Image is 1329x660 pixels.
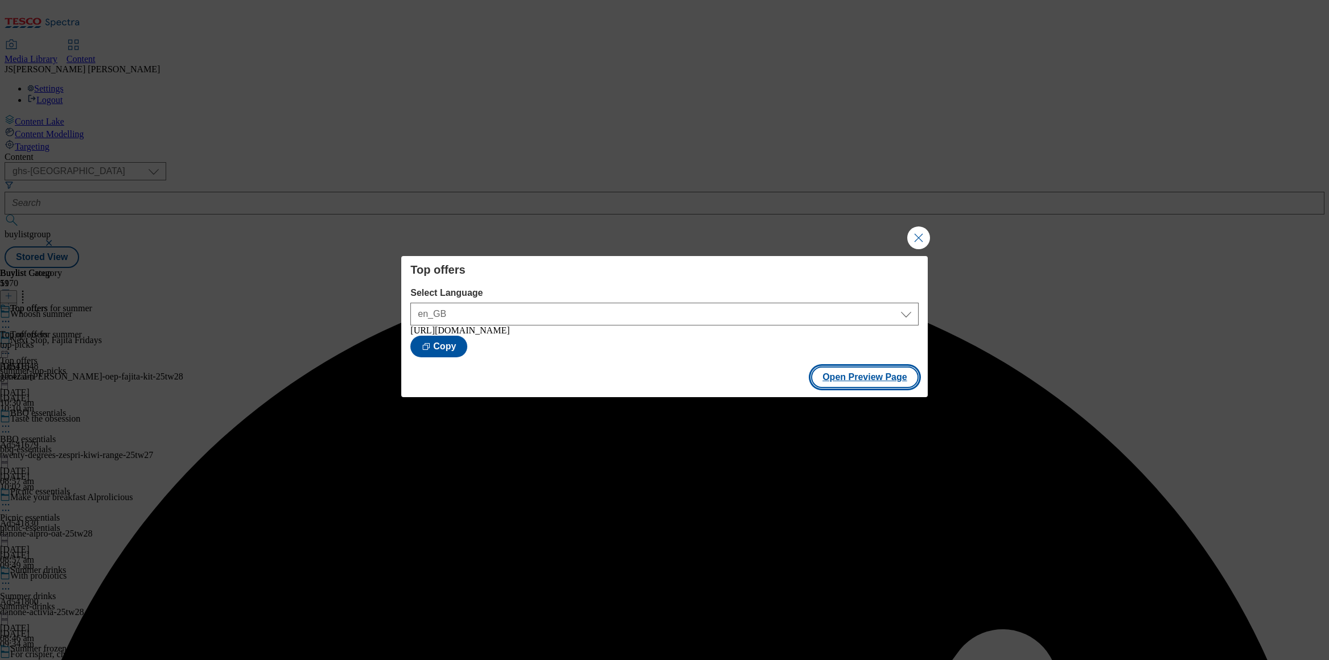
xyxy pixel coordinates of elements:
[410,288,918,298] label: Select Language
[410,325,918,336] div: [URL][DOMAIN_NAME]
[410,336,467,357] button: Copy
[907,226,930,249] button: Close Modal
[410,263,918,277] h4: Top offers
[811,366,919,388] button: Open Preview Page
[401,256,927,397] div: Modal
